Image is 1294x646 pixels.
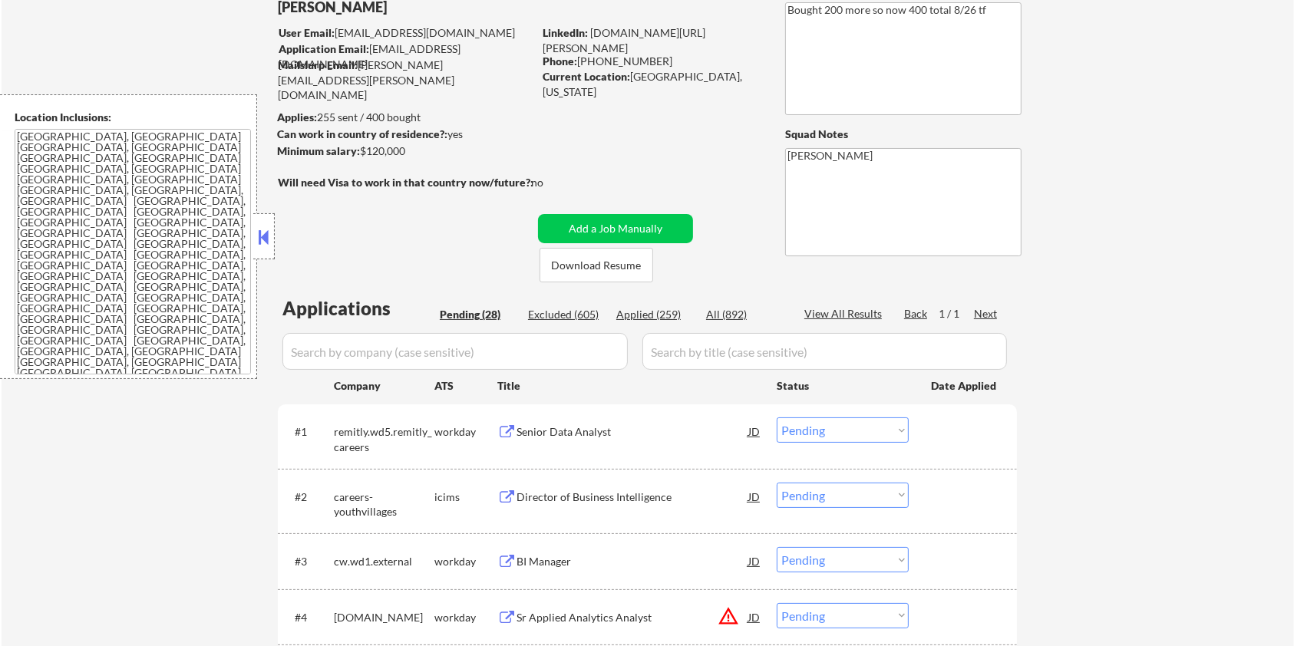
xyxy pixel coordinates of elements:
[517,489,748,505] div: Director of Business Intelligence
[543,26,588,39] strong: LinkedIn:
[434,489,497,505] div: icims
[543,70,630,83] strong: Current Location:
[282,333,628,370] input: Search by company (case sensitive)
[543,54,577,68] strong: Phone:
[747,483,762,510] div: JD
[642,333,1007,370] input: Search by title (case sensitive)
[531,175,575,190] div: no
[785,127,1022,142] div: Squad Notes
[334,489,434,519] div: careers-youthvillages
[528,307,605,322] div: Excluded (605)
[277,127,528,142] div: yes
[334,378,434,394] div: Company
[543,69,760,99] div: [GEOGRAPHIC_DATA], [US_STATE]
[517,554,748,569] div: BI Manager
[904,306,929,321] div: Back
[931,378,999,394] div: Date Applied
[747,547,762,575] div: JD
[279,26,335,39] strong: User Email:
[517,610,748,625] div: Sr Applied Analytics Analyst
[434,424,497,440] div: workday
[616,307,693,322] div: Applied (259)
[777,371,909,399] div: Status
[939,306,974,321] div: 1 / 1
[277,110,533,125] div: 255 sent / 400 bought
[440,307,517,322] div: Pending (28)
[334,610,434,625] div: [DOMAIN_NAME]
[279,41,533,71] div: [EMAIL_ADDRESS][DOMAIN_NAME]
[434,554,497,569] div: workday
[295,610,322,625] div: #4
[295,554,322,569] div: #3
[277,143,533,159] div: $120,000
[278,176,533,189] strong: Will need Visa to work in that country now/future?:
[540,248,653,282] button: Download Resume
[295,424,322,440] div: #1
[434,378,497,394] div: ATS
[15,110,251,125] div: Location Inclusions:
[497,378,762,394] div: Title
[538,214,693,243] button: Add a Job Manually
[334,554,434,569] div: cw.wd1.external
[279,25,533,41] div: [EMAIL_ADDRESS][DOMAIN_NAME]
[334,424,434,454] div: remitly.wd5.remitly_careers
[706,307,783,322] div: All (892)
[974,306,999,321] div: Next
[543,26,708,54] a: [DOMAIN_NAME][URL] [PERSON_NAME]
[747,603,762,631] div: JD
[277,144,360,157] strong: Minimum salary:
[295,489,322,505] div: #2
[277,110,317,124] strong: Applies:
[517,424,748,440] div: Senior Data Analyst
[282,299,434,318] div: Applications
[278,58,533,103] div: [PERSON_NAME][EMAIL_ADDRESS][PERSON_NAME][DOMAIN_NAME]
[434,610,497,625] div: workday
[747,417,762,445] div: JD
[279,42,369,55] strong: Application Email:
[543,54,760,69] div: [PHONE_NUMBER]
[718,605,739,627] button: warning_amber
[278,58,358,71] strong: Mailslurp Email:
[277,127,447,140] strong: Can work in country of residence?:
[804,306,886,321] div: View All Results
